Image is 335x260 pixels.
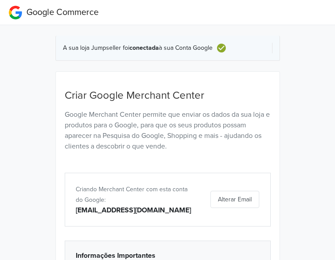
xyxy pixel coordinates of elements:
b: conectada [129,44,159,52]
span: Criando Merchant Center com esta conta do Google: [76,186,188,204]
h6: Informações Importantes [76,252,260,260]
span: A sua loja Jumpseller foi à sua Conta Google [63,45,213,52]
h4: Criar Google Merchant Center [65,89,271,102]
p: Google Merchant Center permite que enviar os dados da sua loja e produtos para o Google, para que... [65,109,271,152]
span: Google Commerce [26,7,99,18]
div: [EMAIL_ADDRESS][DOMAIN_NAME] [76,205,194,215]
button: Alterar Email [210,191,259,208]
